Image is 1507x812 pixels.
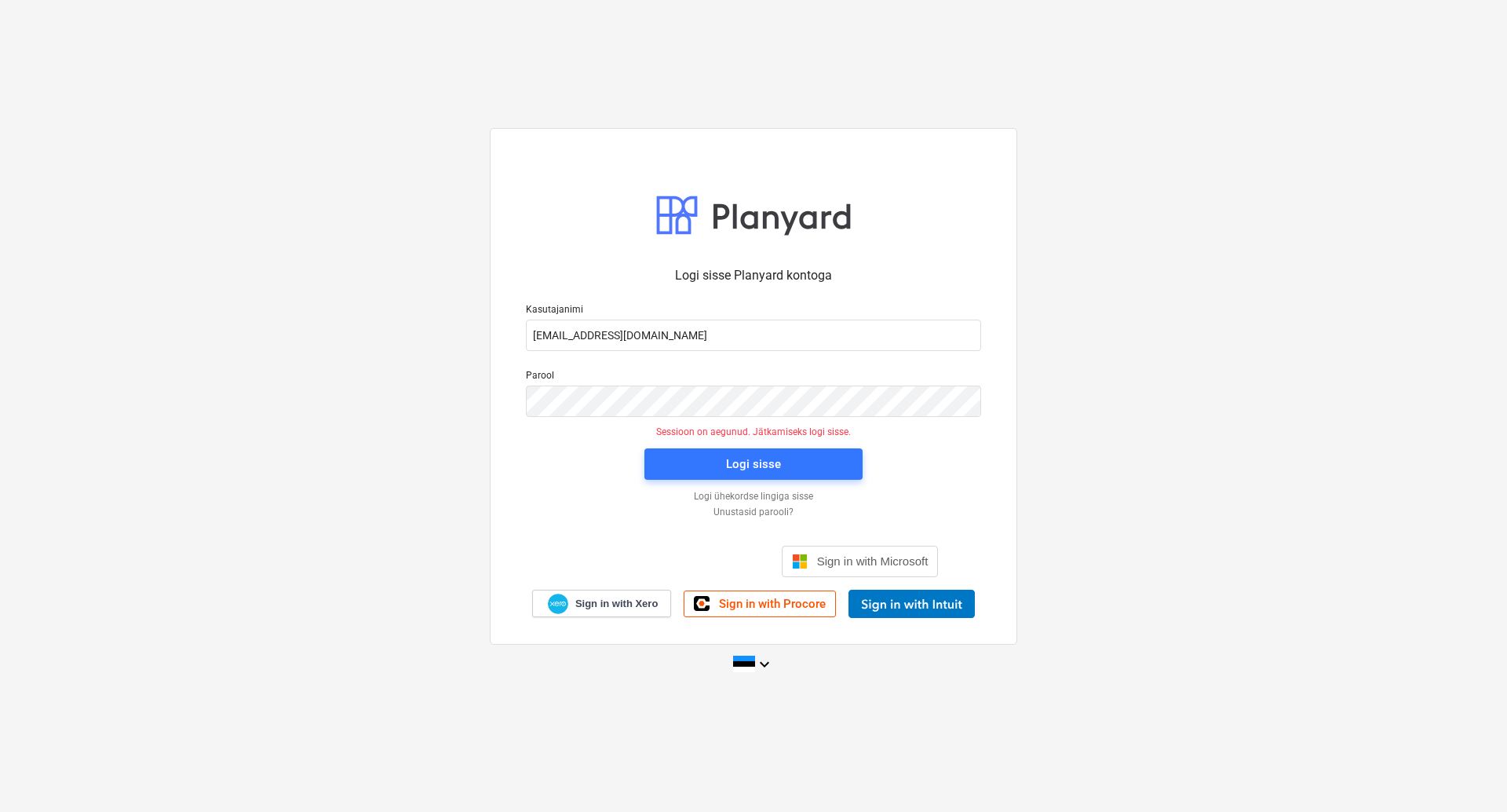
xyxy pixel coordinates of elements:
span: Sign in with Procore [719,597,826,611]
img: Microsoft logo [792,554,808,569]
a: Logi ühekordse lingiga sisse [518,491,989,503]
img: Xero logo [548,594,568,615]
a: Sign in with Xero [532,590,672,617]
a: Sign in with Procore [684,591,836,617]
div: Logi sisse Google’i kontoga. Avaneb uuel vahelehel [569,544,769,579]
button: Logi sisse [644,448,863,480]
span: Sign in with Xero [575,597,658,611]
p: Kasutajanimi [526,304,981,320]
div: Logi sisse [726,454,781,474]
input: Kasutajanimi [526,320,981,351]
p: Parool [526,370,981,386]
p: Logi sisse Planyard kontoga [526,266,981,285]
a: Unustasid parooli? [518,507,989,519]
iframe: Sisselogimine Google'i nupu abil [561,544,777,579]
iframe: Chat Widget [1429,737,1507,812]
span: Sign in with Microsoft [817,554,929,568]
p: Sessioon on aegunud. Jätkamiseks logi sisse. [516,426,991,439]
i: keyboard_arrow_down [755,655,774,674]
